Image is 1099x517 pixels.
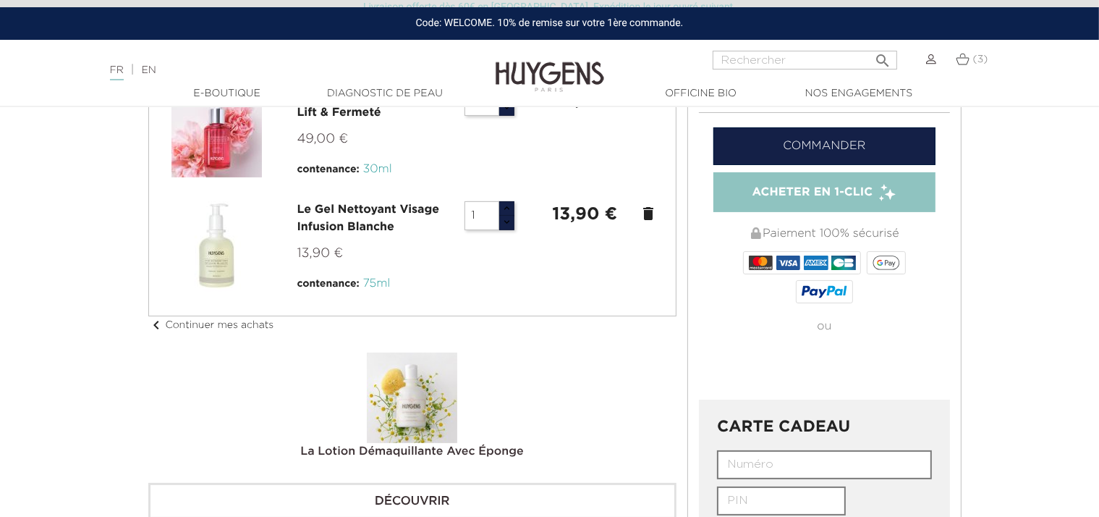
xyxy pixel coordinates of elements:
strong: 49,00 € [552,91,623,109]
img: google_pay [873,256,900,270]
img: La Lotion Démaquillante Avec Éponge [367,353,457,443]
a: Officine Bio [629,86,773,101]
img: Paiement 100% sécurisé [751,227,761,239]
div: | [103,62,447,79]
strong: 13,90 € [552,206,617,223]
a: EN [141,65,156,75]
a: delete [640,205,657,222]
input: Rechercher [713,51,897,70]
a: E-Boutique [155,86,300,101]
img: Huygens [496,38,604,94]
a: Le Gel Nettoyant Visage Infusion Blanche [297,204,440,233]
span: contenance: [297,164,360,175]
span: 13,90 € [297,247,344,260]
input: PIN [717,487,846,516]
span: 49,00 € [297,133,349,146]
i: chevron_left [148,316,166,334]
span: 75ml [363,278,391,290]
button:  [870,46,896,66]
a: La Lotion Démaquillante Avec Éponge [300,446,523,458]
div: Paiement 100% sécurisé [713,219,936,248]
div: ou [713,306,936,347]
input: Numéro [717,450,932,479]
img: CB_NATIONALE [831,256,855,270]
span: 30ml [363,164,392,175]
h3: CARTE CADEAU [717,419,932,436]
i:  [874,48,891,65]
span: contenance: [297,279,360,289]
img: AMEX [804,256,828,270]
a: FR [110,65,124,80]
a: Nos engagements [786,86,931,101]
img: VISA [776,256,800,270]
a: Diagnostic de peau [313,86,457,101]
span: (3) [973,54,988,64]
iframe: PayPal-paypal [713,347,936,379]
img: Le Sérum Resvératrol Lift & Fermeté [171,87,262,177]
a: Commander [713,127,936,165]
a: chevron_leftContinuer mes achats [148,320,274,330]
img: Le Gel Nettoyant Visage Infusion Blanche [171,201,262,292]
img: MASTERCARD [749,256,773,270]
a: (3) [956,54,988,65]
a: Le Sérum Resvératrol Lift & Fermeté [297,90,423,119]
